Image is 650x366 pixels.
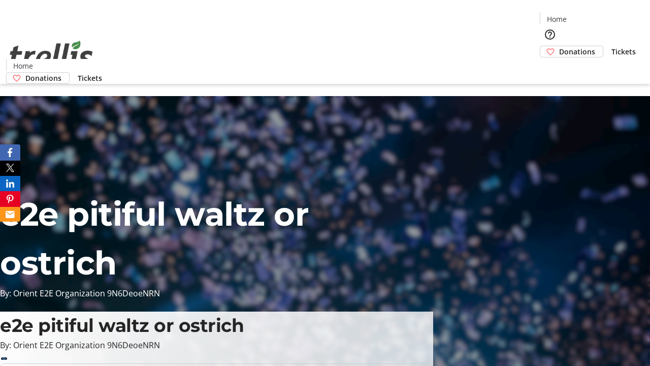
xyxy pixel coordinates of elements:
button: Cart [540,57,560,78]
a: Tickets [603,46,644,57]
span: Donations [559,46,595,57]
span: Home [13,60,33,71]
span: Donations [25,73,61,83]
a: Tickets [70,73,110,83]
a: Home [7,60,39,71]
span: Home [547,14,567,24]
a: Donations [540,46,603,57]
a: Home [540,14,573,24]
span: Tickets [611,46,636,57]
button: Help [540,24,560,45]
img: Orient E2E Organization 9N6DeoeNRN's Logo [6,29,96,80]
a: Donations [6,72,70,84]
span: Tickets [78,73,102,83]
